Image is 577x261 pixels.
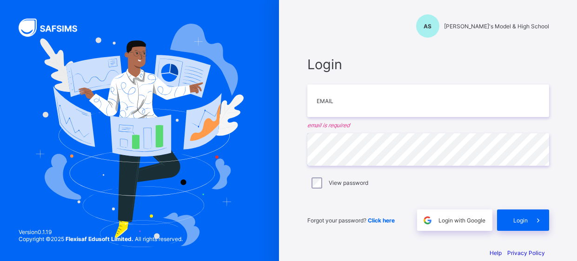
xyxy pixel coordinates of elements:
strong: Flexisaf Edusoft Limited. [66,235,133,242]
img: SAFSIMS Logo [19,19,88,37]
a: Help [490,249,502,256]
img: google.396cfc9801f0270233282035f929180a.svg [422,215,433,226]
span: Login [513,217,528,224]
em: email is required [307,122,549,129]
label: View password [329,179,368,186]
span: Version 0.1.19 [19,228,183,235]
span: Forgot your password? [307,217,395,224]
span: Login [307,56,549,72]
img: Hero Image [35,24,243,247]
span: Login with Google [438,217,485,224]
span: AS [424,23,431,30]
a: Click here [368,217,395,224]
span: [PERSON_NAME]'s Model & High School [444,23,549,30]
span: Copyright © 2025 All rights reserved. [19,235,183,242]
a: Privacy Policy [507,249,545,256]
